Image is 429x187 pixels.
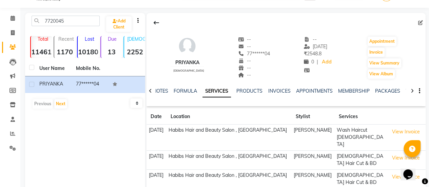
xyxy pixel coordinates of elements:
th: Stylist [292,109,335,125]
button: Appointment [368,37,396,46]
button: View Invoice [389,172,423,182]
p: Recent [57,36,76,42]
strong: 1170 [54,48,76,56]
a: Add [321,57,333,67]
td: [DATE] [147,150,166,169]
a: Add Client [106,16,132,32]
img: avatar [177,36,197,56]
span: 2548.8 [304,51,321,57]
th: Date [147,109,166,125]
span: -- [238,58,251,64]
strong: 2252 [124,48,145,56]
span: -- [238,65,251,71]
td: Wash Haircut [DEMOGRAPHIC_DATA] [335,125,387,151]
button: Invoice [368,48,385,57]
span: PRIYANKA [39,81,63,87]
td: Habibs Hair and Beauty Salon , [GEOGRAPHIC_DATA] [166,150,291,169]
td: [PERSON_NAME] [292,125,335,151]
a: INVOICES [268,88,290,94]
span: ₹ [304,51,307,57]
input: Search by Name/Mobile/Email/Code [32,16,100,26]
a: PRODUCTS [236,88,262,94]
p: Lost [80,36,99,42]
span: -- [304,36,317,42]
td: [PERSON_NAME] [292,150,335,169]
span: | [317,58,318,66]
button: View Summary [368,58,401,68]
p: Due [102,36,122,42]
iframe: chat widget [401,160,422,180]
button: View Album [368,69,395,79]
button: View Invoice [389,127,423,137]
th: Mobile No. [72,61,109,76]
span: -- [238,72,251,78]
a: APPOINTMENTS [296,88,332,94]
a: SERVICES [202,85,231,97]
p: [DEMOGRAPHIC_DATA] [127,36,145,42]
div: PRIYANKA [171,59,204,66]
a: FORMULA [174,88,197,94]
span: -- [238,36,251,42]
div: Back to Client [149,16,163,29]
span: 0 [304,59,314,65]
a: PACKAGES [375,88,400,94]
th: Services [335,109,387,125]
button: View Invoice [389,153,423,163]
th: Location [166,109,291,125]
th: User Name [35,61,72,76]
td: [DEMOGRAPHIC_DATA] Hair Cut & BD [335,150,387,169]
td: Habibs Hair and Beauty Salon , [GEOGRAPHIC_DATA] [166,125,291,151]
button: Next [54,99,67,109]
strong: 11461 [31,48,52,56]
td: [DATE] [147,125,166,151]
strong: 13 [101,48,122,56]
a: NOTES [153,88,168,94]
span: [DATE] [304,43,327,50]
p: Total [34,36,52,42]
a: MEMBERSHIP [338,88,369,94]
strong: 10180 [78,48,99,56]
span: -- [238,43,251,50]
span: [DEMOGRAPHIC_DATA] [173,69,204,72]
